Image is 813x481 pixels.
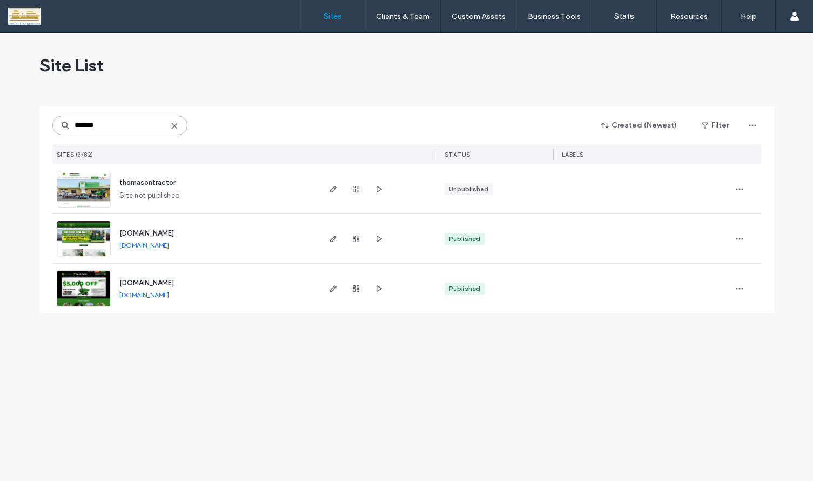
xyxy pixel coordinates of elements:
[39,55,104,76] span: Site List
[452,12,506,21] label: Custom Assets
[741,12,757,21] label: Help
[670,12,708,21] label: Resources
[449,284,480,293] div: Published
[592,117,687,134] button: Created (Newest)
[324,11,342,21] label: Sites
[119,229,174,237] a: [DOMAIN_NAME]
[376,12,429,21] label: Clients & Team
[119,279,174,287] a: [DOMAIN_NAME]
[24,8,46,17] span: Help
[119,190,180,201] span: Site not published
[449,234,480,244] div: Published
[57,151,93,158] span: SITES (3/82)
[562,151,584,158] span: LABELS
[449,184,488,194] div: Unpublished
[119,178,176,186] a: thomasontractor
[691,117,740,134] button: Filter
[119,291,169,299] a: [DOMAIN_NAME]
[119,241,169,249] a: [DOMAIN_NAME]
[614,11,634,21] label: Stats
[528,12,581,21] label: Business Tools
[445,151,471,158] span: STATUS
